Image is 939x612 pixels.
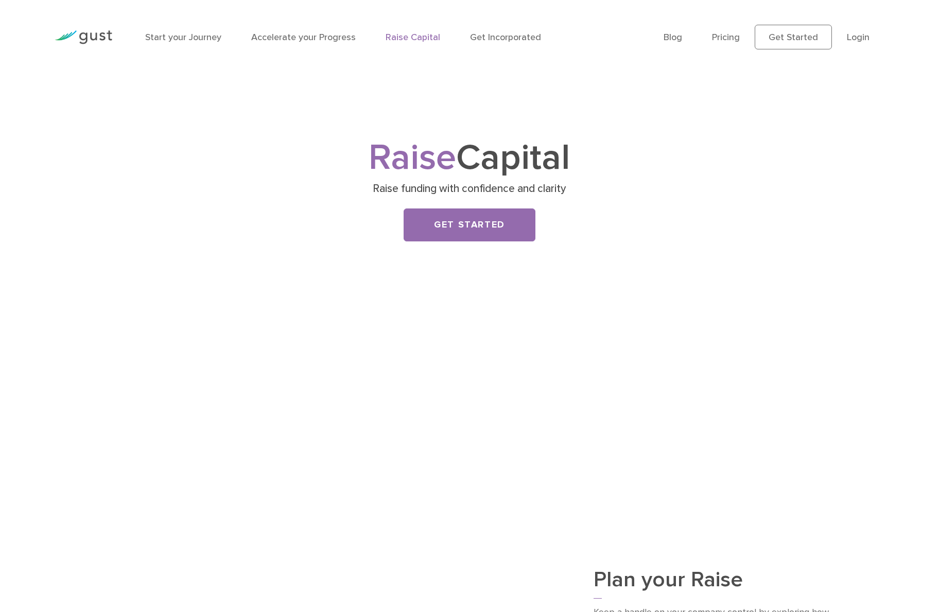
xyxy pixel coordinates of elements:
[145,32,221,43] a: Start your Journey
[55,30,112,44] img: Gust Logo
[404,208,535,241] a: Get Started
[755,25,832,49] a: Get Started
[386,32,440,43] a: Raise Capital
[712,32,740,43] a: Pricing
[266,142,673,174] h1: Capital
[270,182,669,196] p: Raise funding with confidence and clarity
[664,32,682,43] a: Blog
[594,568,840,599] h3: Plan your Raise
[470,32,541,43] a: Get Incorporated
[847,32,870,43] a: Login
[251,32,356,43] a: Accelerate your Progress
[369,136,456,179] span: Raise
